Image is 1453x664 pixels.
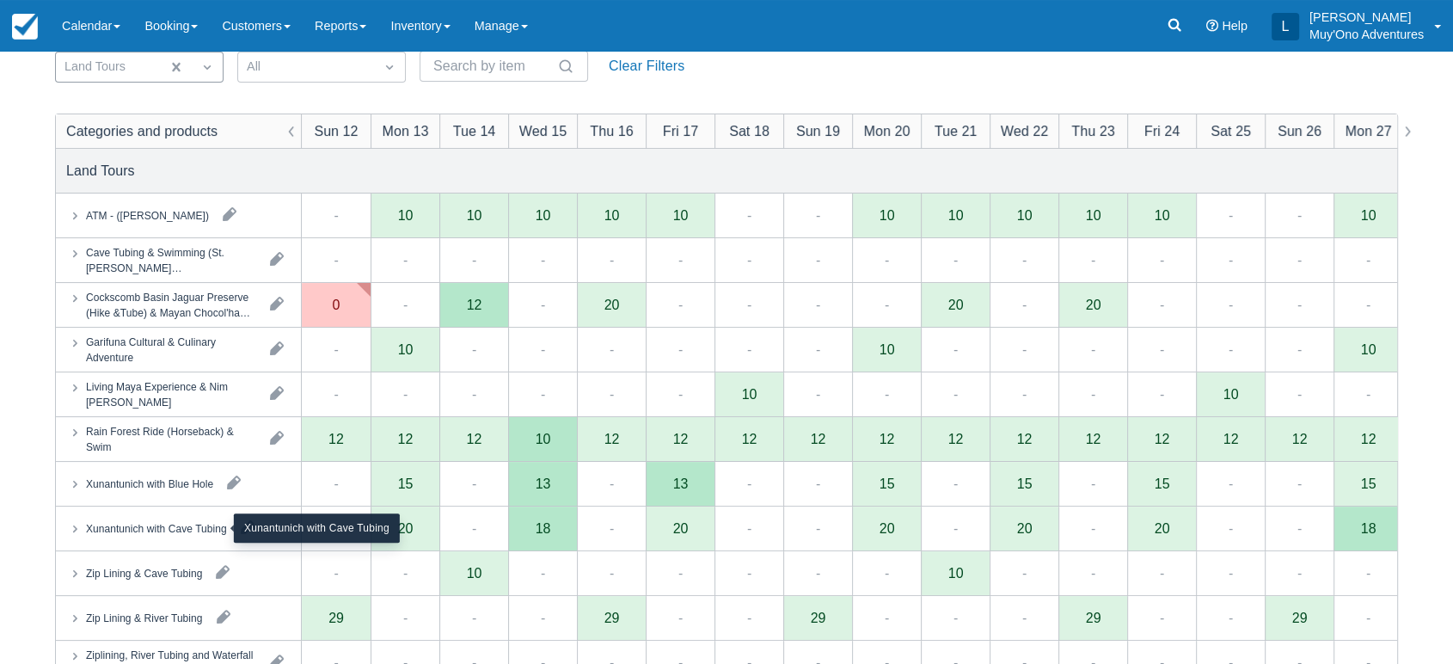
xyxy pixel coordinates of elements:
[678,294,683,315] div: -
[678,339,683,360] div: -
[1001,120,1048,141] div: Wed 22
[1361,432,1376,446] div: 12
[1155,521,1170,535] div: 20
[864,120,910,141] div: Mon 20
[334,339,338,360] div: -
[953,384,958,404] div: -
[604,432,620,446] div: 12
[673,521,689,535] div: 20
[536,432,551,446] div: 10
[1346,120,1392,141] div: Mon 27
[1071,120,1114,141] div: Thu 23
[880,208,895,222] div: 10
[1022,607,1027,628] div: -
[1144,120,1180,141] div: Fri 24
[1155,208,1170,222] div: 10
[1022,384,1027,404] div: -
[1017,432,1033,446] div: 12
[1017,208,1033,222] div: 10
[1022,339,1027,360] div: -
[880,521,895,535] div: 20
[1211,120,1251,141] div: Sat 25
[1278,120,1321,141] div: Sun 26
[948,566,964,580] div: 10
[1229,294,1233,315] div: -
[880,432,895,446] div: 12
[953,249,958,270] div: -
[383,120,429,141] div: Mon 13
[472,607,476,628] div: -
[86,423,256,454] div: Rain Forest Ride (Horseback) & Swim
[328,611,344,624] div: 29
[467,566,482,580] div: 10
[472,249,476,270] div: -
[1160,294,1164,315] div: -
[541,384,545,404] div: -
[334,384,338,404] div: -
[333,298,340,311] div: 0
[610,384,614,404] div: -
[816,473,820,494] div: -
[1366,384,1370,404] div: -
[398,342,414,356] div: 10
[729,120,769,141] div: Sat 18
[467,208,482,222] div: 10
[1086,432,1101,446] div: 12
[328,432,344,446] div: 12
[334,205,338,225] div: -
[398,521,414,535] div: 20
[742,432,757,446] div: 12
[953,339,958,360] div: -
[86,289,256,320] div: Cockscomb Basin Jaguar Preserve (Hike &Tube) & Mayan Chocol'ha (Chocolate) Tour
[602,51,691,82] button: Clear Filters
[472,518,476,538] div: -
[1366,249,1370,270] div: -
[610,249,614,270] div: -
[1022,249,1027,270] div: -
[604,298,620,311] div: 20
[953,607,958,628] div: -
[1086,208,1101,222] div: 10
[885,249,889,270] div: -
[1309,9,1424,26] p: [PERSON_NAME]
[1297,249,1302,270] div: -
[880,342,895,356] div: 10
[536,521,551,535] div: 18
[816,518,820,538] div: -
[1091,249,1095,270] div: -
[541,294,545,315] div: -
[536,476,551,490] div: 13
[796,120,840,141] div: Sun 19
[1160,384,1164,404] div: -
[935,120,978,141] div: Tue 21
[811,432,826,446] div: 12
[1272,13,1299,40] div: L
[1086,298,1101,311] div: 20
[541,339,545,360] div: -
[403,294,408,315] div: -
[1361,342,1376,356] div: 10
[1366,294,1370,315] div: -
[536,208,551,222] div: 10
[398,476,414,490] div: 15
[398,432,414,446] div: 12
[678,249,683,270] div: -
[86,244,256,275] div: Cave Tubing & Swimming (St. [PERSON_NAME] [GEOGRAPHIC_DATA])
[199,58,216,76] span: Dropdown icon
[381,58,398,76] span: Dropdown icon
[1223,432,1239,446] div: 12
[747,518,751,538] div: -
[1297,384,1302,404] div: -
[747,473,751,494] div: -
[541,607,545,628] div: -
[747,563,751,583] div: -
[467,432,482,446] div: 12
[334,563,338,583] div: -
[1366,607,1370,628] div: -
[1297,473,1302,494] div: -
[403,384,408,404] div: -
[453,120,496,141] div: Tue 14
[678,384,683,404] div: -
[610,563,614,583] div: -
[1223,387,1239,401] div: 10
